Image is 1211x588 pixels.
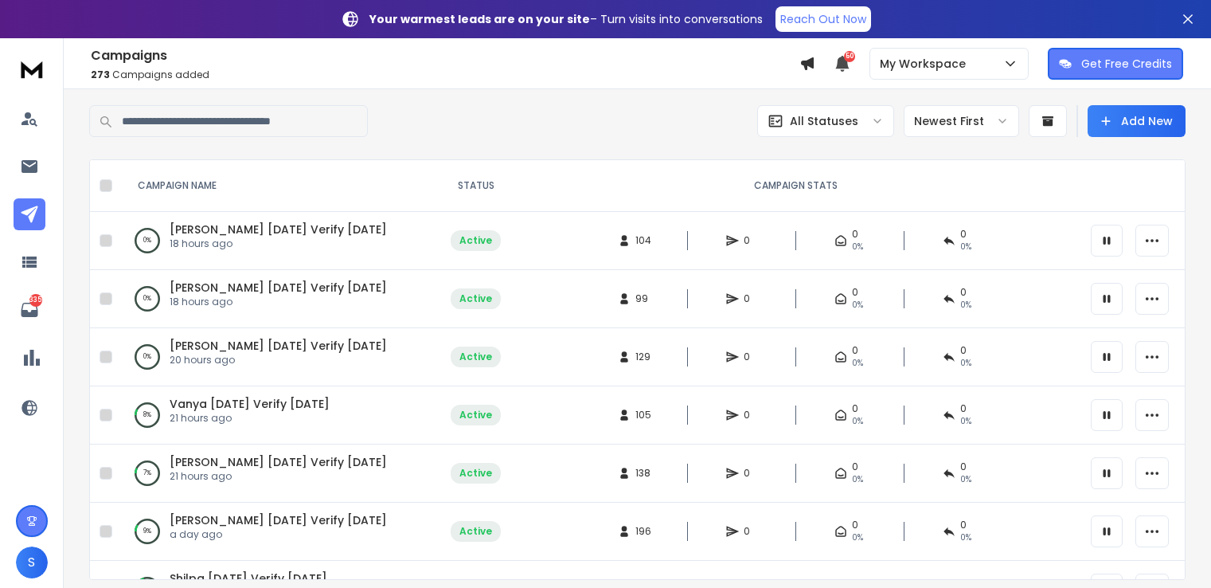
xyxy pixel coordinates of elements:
span: 0% [852,473,863,486]
a: [PERSON_NAME] [DATE] Verify [DATE] [170,221,387,237]
td: 0%[PERSON_NAME] [DATE] Verify [DATE]20 hours ago [119,328,441,386]
span: 273 [91,68,110,81]
div: Active [459,234,492,247]
th: CAMPAIGN NAME [119,160,441,212]
span: 0 [960,228,967,241]
th: STATUS [441,160,510,212]
p: My Workspace [880,56,972,72]
span: 0 [852,344,858,357]
span: 99 [635,292,651,305]
div: Active [459,351,492,363]
p: 21 hours ago [170,412,330,425]
span: 50 [844,51,855,62]
span: 0% [960,357,971,370]
span: 0% [852,241,863,253]
span: 0 [744,351,760,363]
span: 0 [960,286,967,299]
p: 18 hours ago [170,237,387,250]
p: Campaigns added [91,69,799,81]
a: [PERSON_NAME] [DATE] Verify [DATE] [170,512,387,528]
td: 9%[PERSON_NAME] [DATE] Verify [DATE]a day ago [119,503,441,561]
span: 0% [960,241,971,253]
button: Add New [1088,105,1186,137]
span: 0% [960,299,971,312]
span: 0 [960,402,967,415]
div: Active [459,409,492,421]
a: [PERSON_NAME] [DATE] Verify [DATE] [170,338,387,354]
div: Active [459,292,492,305]
span: 129 [635,351,651,363]
a: Reach Out Now [775,6,871,32]
span: 0 [744,467,760,480]
td: 7%[PERSON_NAME] [DATE] Verify [DATE]21 hours ago [119,445,441,503]
td: 0%[PERSON_NAME] [DATE] Verify [DATE]18 hours ago [119,212,441,270]
p: 7 % [143,465,151,481]
div: Active [459,525,492,538]
span: 105 [635,409,651,421]
span: 0 [852,402,858,415]
span: 0% [852,531,863,544]
a: [PERSON_NAME] [DATE] Verify [DATE] [170,454,387,470]
div: Active [459,467,492,480]
p: 0 % [143,291,151,307]
p: a day ago [170,528,387,541]
p: Get Free Credits [1081,56,1172,72]
span: 0 [852,519,858,531]
p: Reach Out Now [780,11,866,27]
p: 18 hours ago [170,296,387,308]
th: CAMPAIGN STATS [510,160,1081,212]
button: S [16,547,48,578]
span: 0 [960,461,967,473]
button: Get Free Credits [1048,48,1183,80]
p: – Turn visits into conversations [369,11,763,27]
a: Vanya [DATE] Verify [DATE] [170,396,330,412]
span: 0 [744,292,760,305]
a: [PERSON_NAME] [DATE] Verify [DATE] [170,280,387,296]
span: 0% [852,357,863,370]
span: 0% [960,415,971,428]
span: 0 [852,286,858,299]
p: 0 % [143,233,151,249]
p: All Statuses [790,113,858,129]
h1: Campaigns [91,46,799,65]
span: 0 [852,461,858,473]
span: 104 [635,234,651,247]
p: 9 % [143,523,151,539]
a: 335 [14,294,45,326]
span: 0 [744,525,760,538]
span: 0 [960,519,967,531]
span: 0% [852,299,863,312]
p: 20 hours ago [170,354,387,367]
a: Shilpa [DATE] Verify [DATE] [170,570,327,586]
p: 0 % [143,349,151,365]
span: 0 [960,344,967,357]
span: 0% [852,415,863,428]
span: 0 [852,228,858,241]
p: 21 hours ago [170,470,387,483]
td: 0%[PERSON_NAME] [DATE] Verify [DATE]18 hours ago [119,270,441,328]
button: Newest First [904,105,1019,137]
span: 0 [744,409,760,421]
td: 8%Vanya [DATE] Verify [DATE]21 hours ago [119,386,441,445]
span: 138 [635,467,651,480]
span: 196 [635,525,651,538]
strong: Your warmest leads are on your site [369,11,590,27]
span: 0% [960,473,971,486]
img: logo [16,54,48,84]
span: 0 [744,234,760,247]
p: 335 [29,294,42,307]
span: 0% [960,531,971,544]
p: 8 % [143,407,151,423]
